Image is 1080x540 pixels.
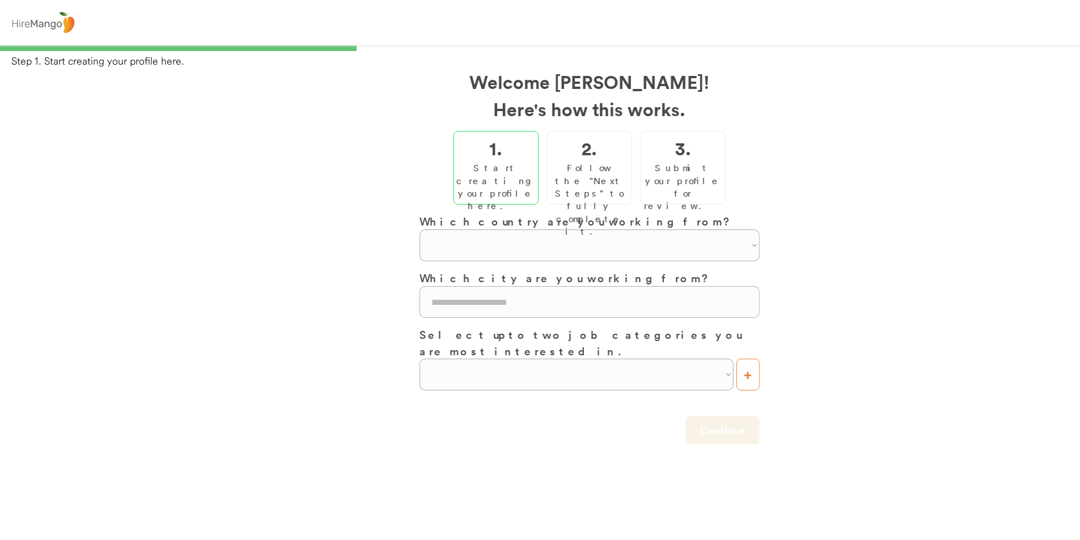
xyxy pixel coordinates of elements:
[2,45,1078,51] div: 33%
[419,270,759,286] h3: Which city are you working from?
[550,161,628,237] div: Follow the "Next Steps" to fully complete it.
[419,68,759,122] h2: Welcome [PERSON_NAME]! Here's how this works.
[9,10,78,36] img: logo%20-%20hiremango%20gray.png
[489,134,502,161] h2: 1.
[582,134,597,161] h2: 2.
[643,161,722,212] div: Submit your profile for review.
[675,134,691,161] h2: 3.
[736,359,759,390] button: +
[419,213,759,229] h3: Which country are you working from?
[11,54,1080,68] div: Step 1. Start creating your profile here.
[419,326,759,359] h3: Select up to two job categories you are most interested in.
[685,416,759,444] button: Continue
[456,161,535,212] div: Start creating your profile here.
